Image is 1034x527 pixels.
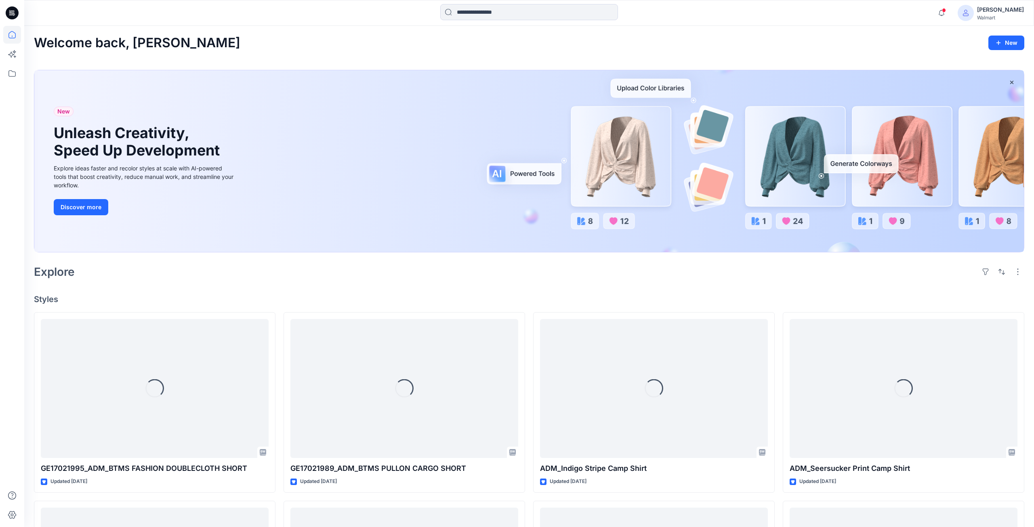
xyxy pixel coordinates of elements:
button: Discover more [54,199,108,215]
p: Updated [DATE] [799,477,836,486]
svg: avatar [963,10,969,16]
p: GE17021995_ADM_BTMS FASHION DOUBLECLOTH SHORT [41,463,269,474]
div: Explore ideas faster and recolor styles at scale with AI-powered tools that boost creativity, red... [54,164,235,189]
h4: Styles [34,294,1024,304]
h2: Welcome back, [PERSON_NAME] [34,36,240,50]
span: New [57,107,70,116]
p: GE17021989_ADM_BTMS PULLON CARGO SHORT [290,463,518,474]
div: [PERSON_NAME] [977,5,1024,15]
p: ADM_Indigo Stripe Camp Shirt [540,463,768,474]
h2: Explore [34,265,75,278]
p: Updated [DATE] [300,477,337,486]
a: Discover more [54,199,235,215]
p: Updated [DATE] [50,477,87,486]
h1: Unleash Creativity, Speed Up Development [54,124,223,159]
div: Walmart [977,15,1024,21]
p: Updated [DATE] [550,477,586,486]
p: ADM_Seersucker Print Camp Shirt [790,463,1017,474]
button: New [988,36,1024,50]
